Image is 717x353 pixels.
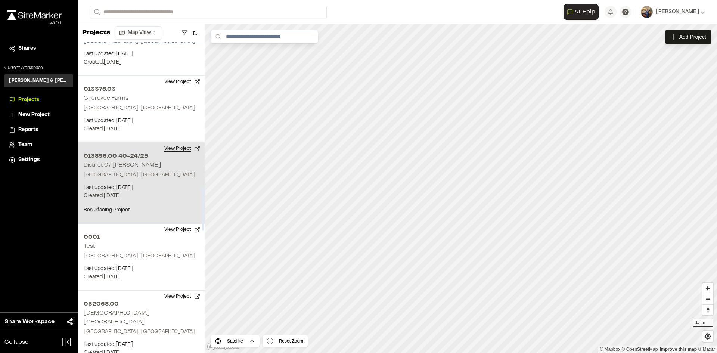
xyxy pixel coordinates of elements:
[84,300,199,309] h2: 032068.00
[160,143,205,155] button: View Project
[574,7,595,16] span: AI Help
[84,125,199,133] p: Created: [DATE]
[4,338,28,347] span: Collapse
[84,328,199,336] p: [GEOGRAPHIC_DATA], [GEOGRAPHIC_DATA]
[9,141,69,149] a: Team
[18,111,50,119] span: New Project
[641,6,705,18] button: [PERSON_NAME]
[18,44,36,53] span: Shares
[9,126,69,134] a: Reports
[7,20,62,27] div: Oh geez...please don't...
[564,4,602,20] div: Open AI Assistant
[84,171,199,179] p: [GEOGRAPHIC_DATA], [GEOGRAPHIC_DATA]
[84,50,199,58] p: Last updated: [DATE]
[4,317,55,326] span: Share Workspace
[600,347,620,352] a: Mapbox
[84,96,128,101] h2: Cherokee Farms
[160,76,205,88] button: View Project
[622,347,658,352] a: OpenStreetMap
[9,111,69,119] a: New Project
[84,252,199,260] p: [GEOGRAPHIC_DATA], [GEOGRAPHIC_DATA]
[84,273,199,281] p: Created: [DATE]
[702,305,713,315] span: Reset bearing to north
[160,224,205,236] button: View Project
[693,319,713,327] div: 10 mi
[18,126,38,134] span: Reports
[84,341,199,349] p: Last updated: [DATE]
[84,310,149,325] h2: [DEMOGRAPHIC_DATA][GEOGRAPHIC_DATA]
[207,342,240,351] a: Mapbox logo
[4,65,73,71] p: Current Workspace
[84,117,199,125] p: Last updated: [DATE]
[84,192,199,200] p: Created: [DATE]
[9,96,69,104] a: Projects
[679,33,706,41] span: Add Project
[641,6,653,18] img: User
[564,4,599,20] button: Open AI Assistant
[84,184,199,192] p: Last updated: [DATE]
[205,24,717,353] canvas: Map
[84,265,199,273] p: Last updated: [DATE]
[18,141,32,149] span: Team
[84,104,199,112] p: [GEOGRAPHIC_DATA], [GEOGRAPHIC_DATA]
[84,233,199,242] h2: 0001
[702,304,713,315] button: Reset bearing to north
[82,28,110,38] p: Projects
[660,347,697,352] a: Map feedback
[84,162,161,168] h2: District 07 [PERSON_NAME]
[702,294,713,304] button: Zoom out
[160,291,205,303] button: View Project
[9,156,69,164] a: Settings
[9,44,69,53] a: Shares
[84,58,199,66] p: Created: [DATE]
[263,335,308,347] button: Reset Zoom
[18,156,40,164] span: Settings
[90,6,103,18] button: Search
[702,331,713,342] button: Find my location
[18,96,39,104] span: Projects
[84,152,199,161] h2: 013896.00 40-24/25
[9,77,69,84] h3: [PERSON_NAME] & [PERSON_NAME] Inc.
[698,347,715,352] a: Maxar
[656,8,699,16] span: [PERSON_NAME]
[84,244,95,249] h2: Test
[702,283,713,294] button: Zoom in
[211,335,260,347] button: Satellite
[84,85,199,94] h2: 013378.03
[7,10,62,20] img: rebrand.png
[84,206,199,214] p: Resurfacing Project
